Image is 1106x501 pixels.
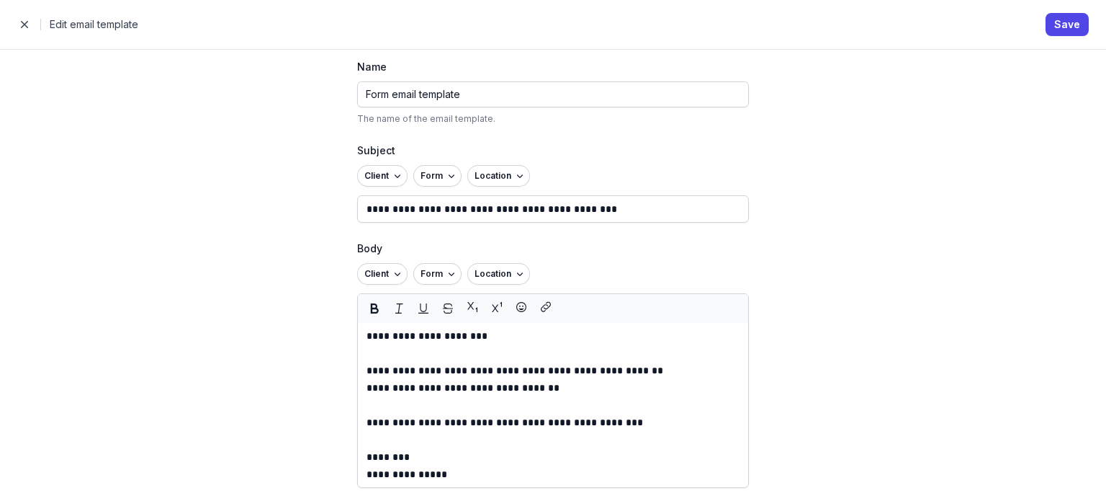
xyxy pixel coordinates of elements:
button: Save [1046,13,1089,36]
div: Client [364,167,389,185]
button: Location [467,263,530,285]
div: Client [364,265,389,283]
p: The name of the email template. [357,113,749,125]
div: Name [357,58,749,76]
button: Location [467,165,530,187]
div: Location [475,167,511,185]
button: Client [357,165,408,187]
button: Form [413,263,462,285]
h2: Edit email template [50,16,1037,33]
span: Save [1054,16,1080,33]
div: Form [421,167,443,185]
div: Body [357,240,749,257]
div: Location [475,265,511,283]
div: Subject [357,142,749,159]
button: Client [357,263,408,285]
button: Form [413,165,462,187]
div: Form [421,265,443,283]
